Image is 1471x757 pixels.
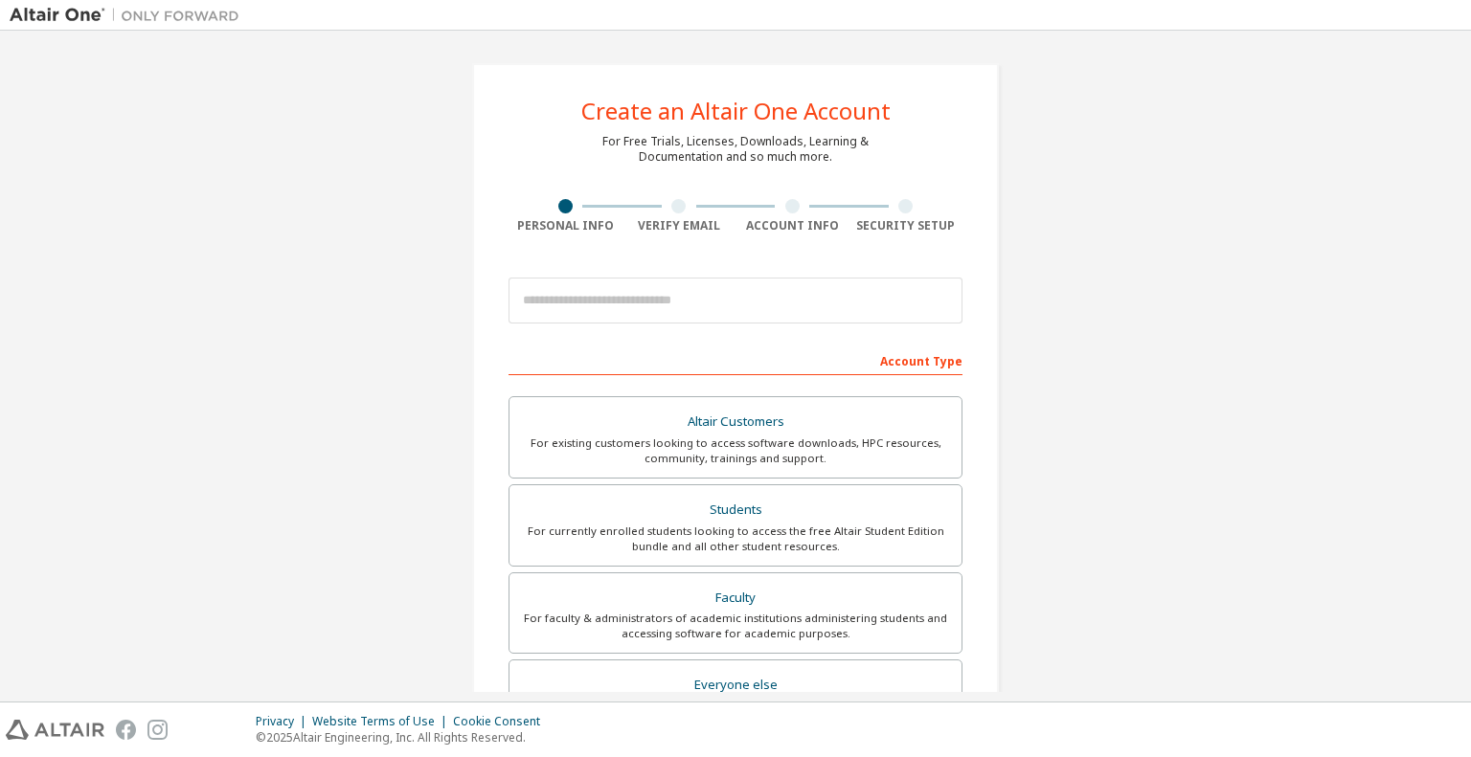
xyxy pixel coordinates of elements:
[849,218,963,234] div: Security Setup
[521,672,950,699] div: Everyone else
[521,497,950,523] div: Students
[256,729,552,746] p: © 2025 Altair Engineering, Inc. All Rights Reserved.
[521,435,950,466] div: For existing customers looking to access software downloads, HPC resources, community, trainings ...
[735,218,849,234] div: Account Info
[521,585,950,612] div: Faculty
[521,611,950,641] div: For faculty & administrators of academic institutions administering students and accessing softwa...
[453,714,552,729] div: Cookie Consent
[6,720,104,740] img: altair_logo.svg
[312,714,453,729] div: Website Terms of Use
[509,345,962,375] div: Account Type
[602,134,869,165] div: For Free Trials, Licenses, Downloads, Learning & Documentation and so much more.
[116,720,136,740] img: facebook.svg
[521,409,950,435] div: Altair Customers
[256,714,312,729] div: Privacy
[581,100,891,122] div: Create an Altair One Account
[521,523,950,554] div: For currently enrolled students looking to access the free Altair Student Edition bundle and all ...
[622,218,736,234] div: Verify Email
[10,6,249,25] img: Altair One
[147,720,168,740] img: instagram.svg
[509,218,622,234] div: Personal Info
